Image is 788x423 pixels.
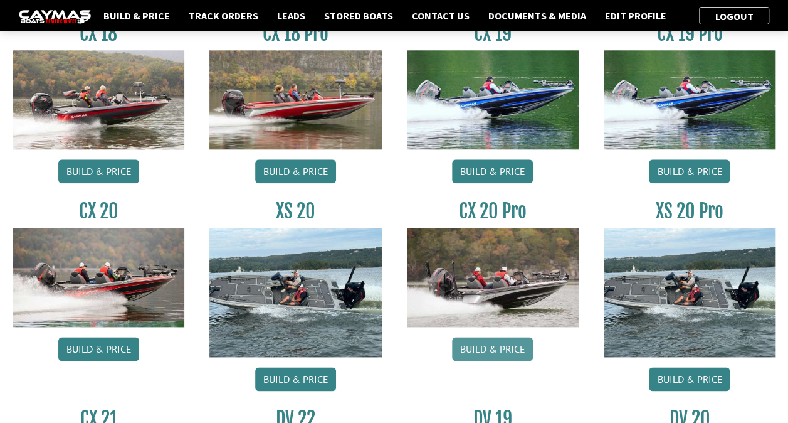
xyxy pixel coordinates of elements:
a: Leads [271,8,312,24]
a: Track Orders [182,8,265,24]
a: Build & Price [255,159,336,183]
img: CX-20_thumbnail.jpg [13,228,184,327]
img: XS_20_resized.jpg [604,228,775,357]
h3: CX 18 Pro [209,22,381,45]
a: Logout [709,10,760,23]
h3: XS 20 Pro [604,200,775,223]
a: Build & Price [649,159,730,183]
h3: CX 19 Pro [604,22,775,45]
img: XS_20_resized.jpg [209,228,381,357]
a: Stored Boats [318,8,399,24]
img: caymas-dealer-connect-2ed40d3bc7270c1d8d7ffb4b79bf05adc795679939227970def78ec6f6c03838.gif [19,10,91,23]
h3: CX 19 [407,22,579,45]
a: Build & Price [58,159,139,183]
a: Build & Price [58,337,139,361]
h3: CX 20 Pro [407,200,579,223]
a: Documents & Media [482,8,592,24]
h3: CX 20 [13,200,184,223]
img: CX19_thumbnail.jpg [407,50,579,149]
h3: XS 20 [209,200,381,223]
h3: CX 18 [13,22,184,45]
a: Build & Price [452,159,533,183]
a: Build & Price [97,8,176,24]
a: Build & Price [649,367,730,391]
img: CX-20Pro_thumbnail.jpg [407,228,579,327]
a: Contact Us [406,8,476,24]
a: Edit Profile [599,8,673,24]
a: Build & Price [255,367,336,391]
img: CX19_thumbnail.jpg [604,50,775,149]
a: Build & Price [452,337,533,361]
img: CX-18SS_thumbnail.jpg [209,50,381,149]
img: CX-18S_thumbnail.jpg [13,50,184,149]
